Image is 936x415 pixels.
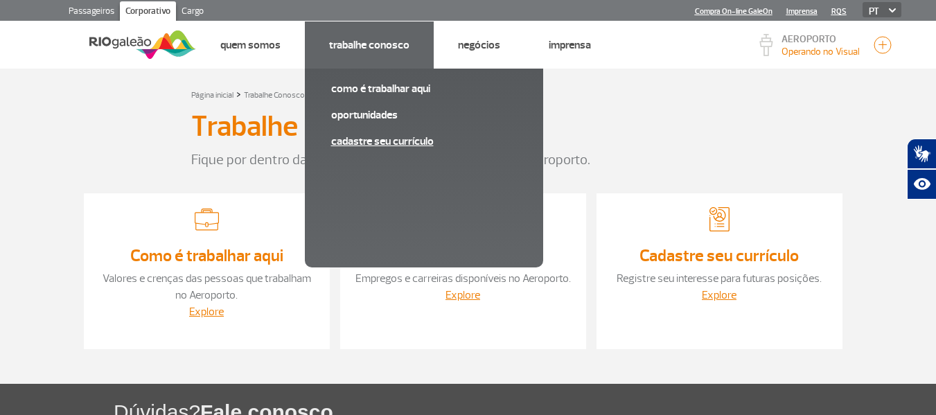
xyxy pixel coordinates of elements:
a: Explore [702,288,736,302]
p: AEROPORTO [782,35,860,44]
a: Oportunidades [331,107,517,123]
a: Cadastre seu currículo [331,134,517,149]
a: Empregos e carreiras disponíveis no Aeroporto. [355,272,571,285]
a: Explore [189,305,224,319]
a: Como é trabalhar aqui [331,81,517,96]
a: Cargo [176,1,209,24]
a: Explore [445,288,480,302]
a: Valores e crenças das pessoas que trabalham no Aeroporto. [103,272,311,302]
a: Quem Somos [220,38,281,52]
a: Cadastre seu currículo [639,245,799,266]
a: Imprensa [549,38,591,52]
a: Imprensa [786,7,818,16]
div: Plugin de acessibilidade da Hand Talk. [907,139,936,200]
h3: Trabalhe Conosco [191,109,409,144]
a: Passageiros [63,1,120,24]
a: Trabalhe Conosco [329,38,409,52]
a: Corporativo [120,1,176,24]
a: > [236,86,241,102]
a: Como é trabalhar aqui [130,245,283,266]
button: Abrir recursos assistivos. [907,169,936,200]
a: Registre seu interesse para futuras posições. [617,272,822,285]
a: Compra On-line GaleOn [695,7,772,16]
a: Trabalhe Conosco [244,90,305,100]
a: RQS [831,7,847,16]
p: Visibilidade de 10000m [782,44,860,59]
a: Página inicial [191,90,233,100]
p: Fique por dentro das oportunidades, carreiras e vagas no Aeroporto. [191,150,745,170]
button: Abrir tradutor de língua de sinais. [907,139,936,169]
a: Negócios [458,38,500,52]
